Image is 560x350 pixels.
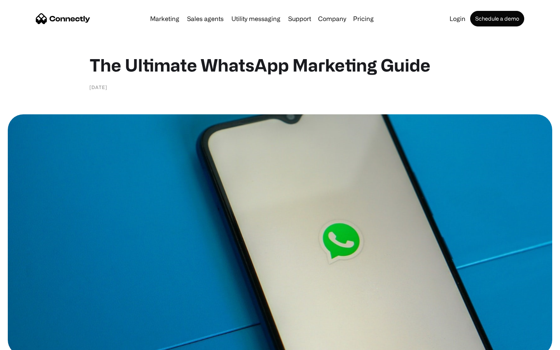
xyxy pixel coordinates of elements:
[8,336,47,347] aside: Language selected: English
[89,83,107,91] div: [DATE]
[228,16,283,22] a: Utility messaging
[147,16,182,22] a: Marketing
[16,336,47,347] ul: Language list
[470,11,524,26] a: Schedule a demo
[89,54,471,75] h1: The Ultimate WhatsApp Marketing Guide
[184,16,227,22] a: Sales agents
[446,16,469,22] a: Login
[350,16,377,22] a: Pricing
[285,16,314,22] a: Support
[318,13,346,24] div: Company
